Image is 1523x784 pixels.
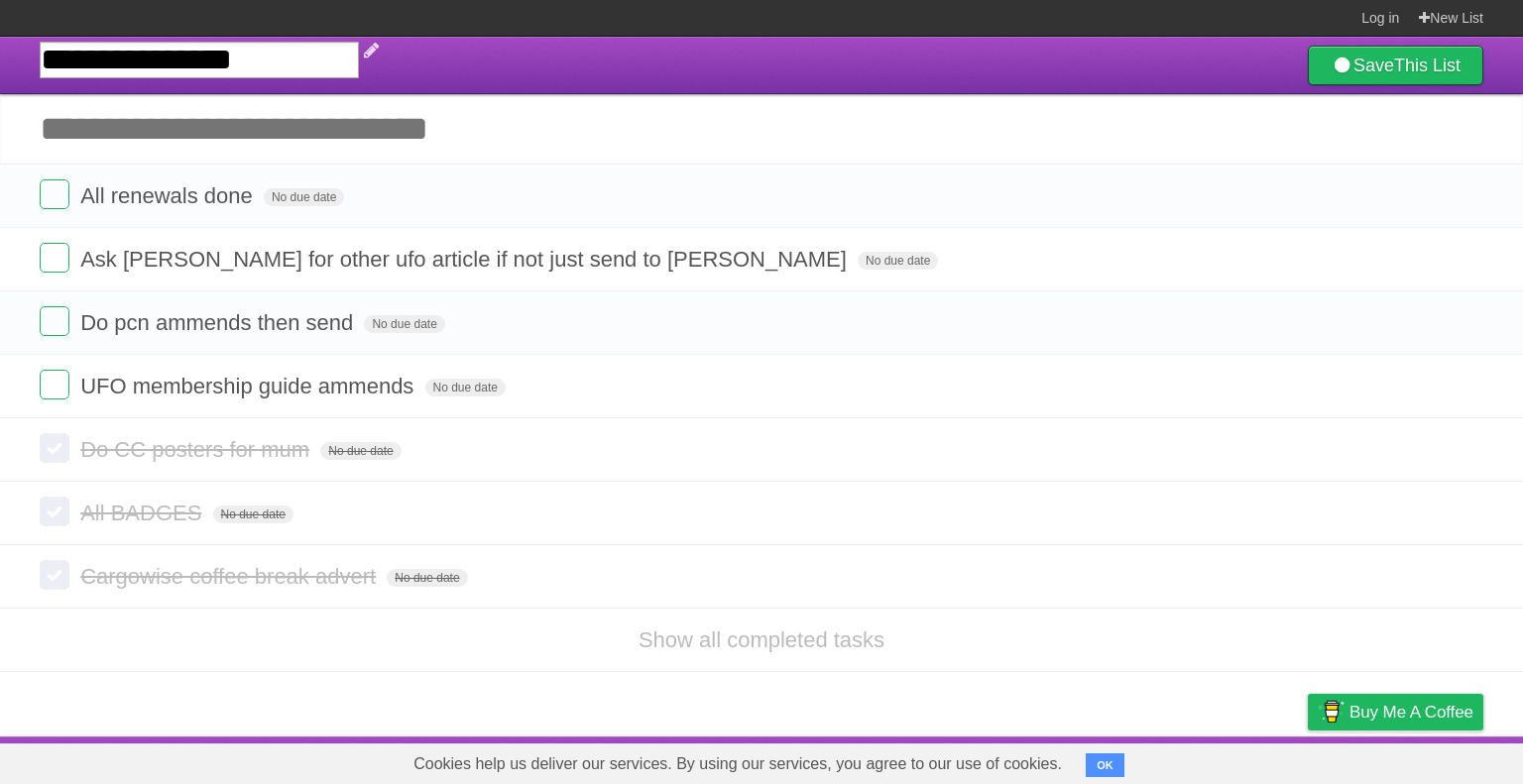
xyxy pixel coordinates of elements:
span: Ask [PERSON_NAME] for other ufo article if not just send to [PERSON_NAME] [80,247,852,272]
a: Buy me a coffee [1308,694,1483,730]
span: No due date [425,379,506,396]
span: UFO membership guide ammends [80,374,418,398]
label: Done [40,243,69,273]
label: Done [40,560,69,590]
a: Show all completed tasks [639,627,884,652]
label: Done [40,370,69,399]
b: This List [1394,56,1461,75]
span: Cookies help us deliver our services. By using our services, you agree to our use of cookies. [394,744,1082,784]
span: All BADGES [80,501,206,525]
a: Suggest a feature [1358,741,1483,779]
span: Cargowise coffee break advert [80,564,381,589]
span: Do pcn ammends then send [80,310,358,335]
a: About [1044,741,1086,779]
label: Done [40,497,69,526]
span: No due date [213,505,293,523]
a: Developers [1110,741,1190,779]
a: Privacy [1282,741,1334,779]
span: Do CC posters for mum [80,437,314,462]
span: No due date [364,315,444,333]
span: No due date [264,188,344,206]
label: Done [40,306,69,336]
span: Buy me a coffee [1349,695,1473,729]
span: No due date [320,442,401,460]
span: No due date [858,252,938,270]
label: Done [40,179,69,209]
span: All renewals done [80,183,258,208]
a: Terms [1215,741,1258,779]
a: SaveThis List [1308,46,1483,85]
img: Buy me a coffee [1318,695,1345,728]
span: No due date [387,569,467,587]
button: OK [1086,753,1124,777]
label: Done [40,433,69,463]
